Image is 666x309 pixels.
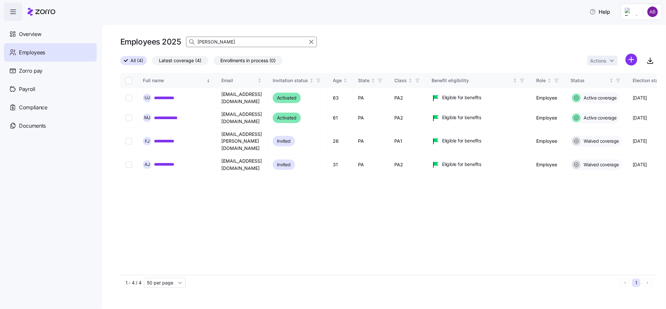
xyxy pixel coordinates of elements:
button: Next page [643,279,652,287]
td: 26 [328,128,353,155]
th: RoleNot sorted [531,73,566,88]
svg: add icon [625,54,637,65]
td: PA [353,128,389,155]
a: Payroll [4,80,97,98]
span: Waived coverage [582,161,619,168]
span: F J [145,139,149,143]
div: Not sorted [609,78,614,83]
div: Role [537,77,546,84]
td: Employee [531,155,566,174]
button: Help [584,5,615,18]
td: PA2 [389,88,427,108]
span: Actions [590,59,606,63]
span: Activated [277,94,297,102]
span: U J [145,96,150,100]
td: PA1 [389,128,427,155]
img: Employer logo [625,8,638,16]
div: Not sorted [371,78,375,83]
span: Zorro pay [19,67,43,75]
td: PA [353,155,389,174]
div: Not sorted [257,78,262,83]
a: Overview [4,25,97,43]
div: Full name [143,77,205,84]
a: Employees [4,43,97,62]
span: Enrollments in process (0) [220,56,276,65]
span: Eligible for benefits [442,114,481,121]
th: EmailNot sorted [216,73,267,88]
td: [EMAIL_ADDRESS][DOMAIN_NAME] [216,108,267,128]
button: 1 [632,279,640,287]
td: Employee [531,128,566,155]
input: Search Employees [186,37,317,47]
span: Eligible for benefits [442,137,481,144]
span: Active coverage [582,95,617,101]
th: Invitation statusNot sorted [267,73,328,88]
td: [EMAIL_ADDRESS][DOMAIN_NAME] [216,88,267,108]
th: AgeNot sorted [328,73,353,88]
td: Employee [531,108,566,128]
span: Overview [19,30,41,38]
div: Class [395,77,407,84]
span: Eligible for benefits [442,161,481,168]
span: Documents [19,122,46,130]
td: PA [353,108,389,128]
input: Select record 4 [126,161,132,168]
span: Payroll [19,85,35,93]
img: c6b7e62a50e9d1badab68c8c9b51d0dd [647,7,658,17]
input: Select record 2 [126,115,132,121]
span: Waived coverage [582,138,619,144]
div: Benefit eligibility [432,77,512,84]
div: Not sorted [343,78,348,83]
h1: Employees 2025 [120,37,181,47]
span: All (4) [130,56,143,65]
div: Not sorted [513,78,517,83]
button: Previous page [621,279,629,287]
span: Employees [19,48,45,57]
div: State [358,77,370,84]
span: M J [144,116,150,120]
div: Not sorted [408,78,413,83]
th: Benefit eligibilityNot sorted [427,73,531,88]
th: StatusNot sorted [566,73,628,88]
th: StateNot sorted [353,73,389,88]
div: Not sorted [309,78,314,83]
span: Invited [277,137,291,145]
span: [DATE] [633,95,647,101]
button: Actions [588,56,618,65]
div: Invitation status [273,77,308,84]
td: 61 [328,108,353,128]
span: A J [145,162,150,167]
span: Compliance [19,103,47,112]
span: [DATE] [633,115,647,121]
span: Invited [277,161,291,169]
div: Email [221,77,256,84]
span: 1 - 4 / 4 [126,280,141,286]
td: PA [353,88,389,108]
div: Election start [633,77,661,84]
span: Latest coverage (4) [159,56,201,65]
div: Status [571,77,608,84]
input: Select record 3 [126,138,132,144]
td: [EMAIL_ADDRESS][DOMAIN_NAME] [216,155,267,174]
td: 31 [328,155,353,174]
td: 63 [328,88,353,108]
td: Employee [531,88,566,108]
a: Zorro pay [4,62,97,80]
span: Help [589,8,610,16]
th: ClassNot sorted [389,73,427,88]
input: Select all records [126,77,132,84]
a: Documents [4,117,97,135]
td: [EMAIL_ADDRESS][PERSON_NAME][DOMAIN_NAME] [216,128,267,155]
span: [DATE] [633,138,647,144]
div: Not sorted [547,78,552,83]
input: Select record 1 [126,95,132,101]
span: Eligible for benefits [442,94,481,101]
span: Active coverage [582,115,617,121]
span: [DATE] [633,161,647,168]
div: Sorted descending [206,78,211,83]
td: PA2 [389,155,427,174]
a: Compliance [4,98,97,117]
div: Age [333,77,342,84]
td: PA2 [389,108,427,128]
th: Full nameSorted descending [138,73,216,88]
